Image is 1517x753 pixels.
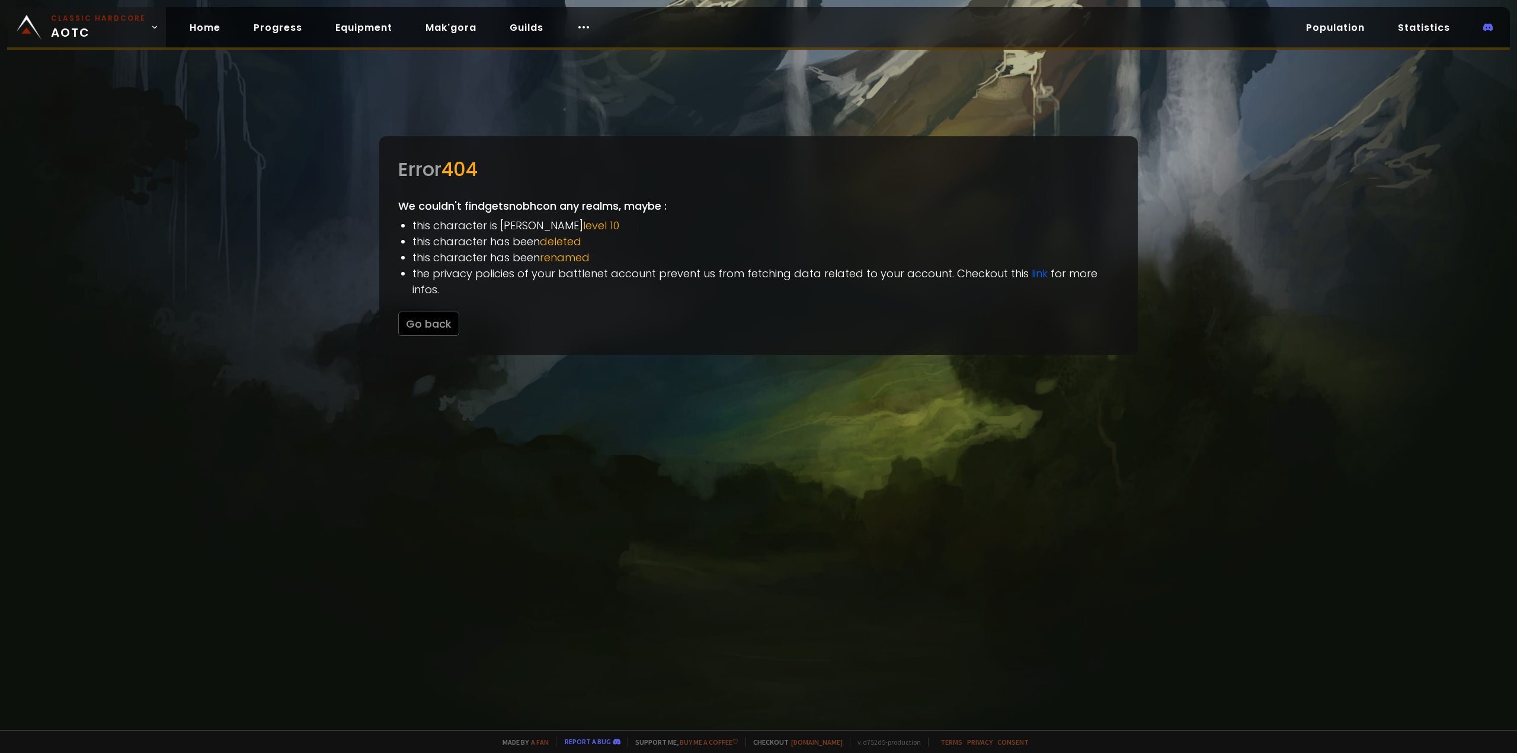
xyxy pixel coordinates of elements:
[1297,15,1374,40] a: Population
[398,155,1119,184] div: Error
[412,249,1119,265] li: this character has been
[326,15,402,40] a: Equipment
[628,738,738,746] span: Support me,
[1032,266,1048,281] a: link
[540,234,581,249] span: deleted
[565,737,611,746] a: Report a bug
[540,250,590,265] span: renamed
[180,15,230,40] a: Home
[1388,15,1460,40] a: Statistics
[850,738,921,746] span: v. d752d5 - production
[416,15,486,40] a: Mak'gora
[441,156,478,182] span: 404
[379,136,1138,355] div: We couldn't find getsnobhc on any realms, maybe :
[412,233,1119,249] li: this character has been
[997,738,1029,746] a: Consent
[500,15,553,40] a: Guilds
[940,738,962,746] a: Terms
[51,13,146,41] span: AOTC
[495,738,549,746] span: Made by
[583,218,619,233] span: level 10
[398,312,459,336] button: Go back
[680,738,738,746] a: Buy me a coffee
[531,738,549,746] a: a fan
[791,738,843,746] a: [DOMAIN_NAME]
[967,738,993,746] a: Privacy
[412,265,1119,297] li: the privacy policies of your battlenet account prevent us from fetching data related to your acco...
[412,217,1119,233] li: this character is [PERSON_NAME]
[244,15,312,40] a: Progress
[7,7,166,47] a: Classic HardcoreAOTC
[745,738,843,746] span: Checkout
[51,13,146,24] small: Classic Hardcore
[398,316,459,331] a: Go back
